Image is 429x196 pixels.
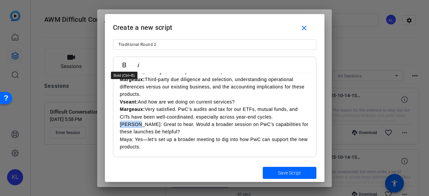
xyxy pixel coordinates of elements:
span: Save Script [278,170,301,177]
mat-icon: close [300,24,308,32]
p: And how are we doing on current services? [120,98,309,106]
p: Third-party due diligence and selection, understanding operational differences versus our existin... [120,76,309,98]
div: Bold (Ctrl+B) [111,72,137,79]
input: Enter Script Name [118,41,311,49]
p: Maya: Yes—let’s set up a broader meeting to dig into how PwC can support the new products. [120,136,309,151]
h1: Create a new script [105,14,324,36]
p: [PERSON_NAME]: Great to hear. Would a broader session on PwC’s capabilities for these launches be... [120,121,309,136]
strong: Vseant: [120,99,138,105]
strong: Margeaux: [120,107,145,112]
p: Very satisfied. PwC’s audits and tax for our ETFs, mutual funds, and CITs have been well-coordina... [120,106,309,121]
button: Save Script [263,167,316,179]
strong: Margeaux: [120,77,145,82]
